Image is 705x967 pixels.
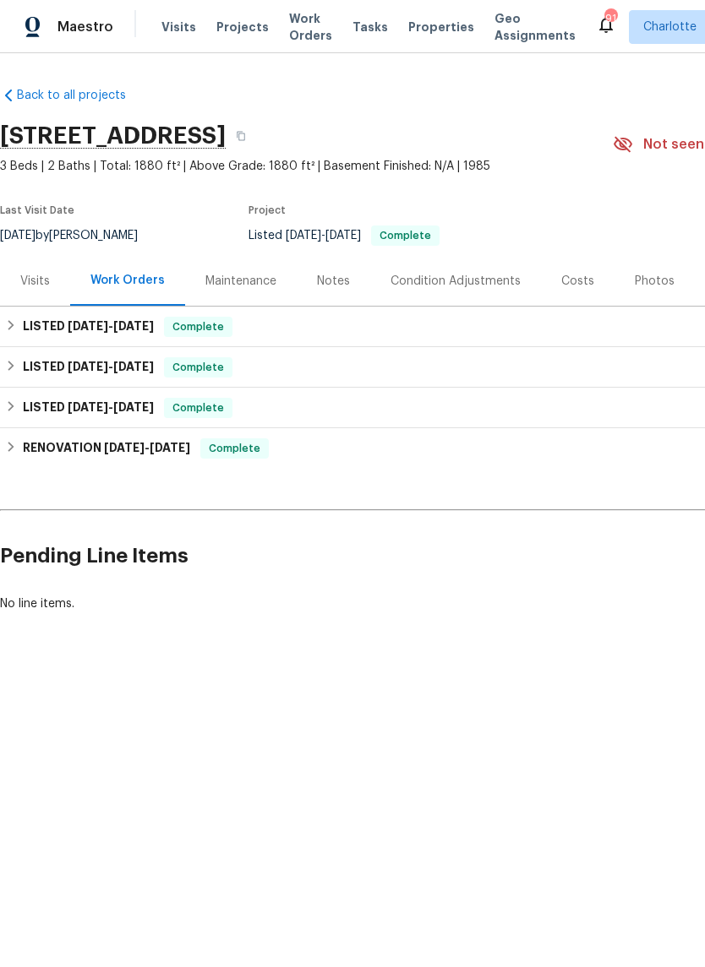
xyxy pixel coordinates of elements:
[23,438,190,459] h6: RENOVATION
[113,320,154,332] span: [DATE]
[317,273,350,290] div: Notes
[104,442,145,454] span: [DATE]
[216,19,269,35] span: Projects
[643,19,697,35] span: Charlotte
[166,399,231,416] span: Complete
[68,361,108,372] span: [DATE]
[68,320,108,332] span: [DATE]
[635,273,675,290] div: Photos
[249,230,440,242] span: Listed
[325,230,361,242] span: [DATE]
[286,230,361,242] span: -
[373,231,438,241] span: Complete
[289,10,332,44] span: Work Orders
[23,398,154,418] h6: LISTED
[23,317,154,337] h6: LISTED
[205,273,276,290] div: Maintenance
[68,401,154,413] span: -
[286,230,321,242] span: [DATE]
[161,19,196,35] span: Visits
[249,205,286,215] span: Project
[20,273,50,290] div: Visits
[352,21,388,33] span: Tasks
[561,273,594,290] div: Costs
[166,359,231,376] span: Complete
[113,361,154,372] span: [DATE]
[68,401,108,413] span: [DATE]
[68,320,154,332] span: -
[226,121,256,151] button: Copy Address
[391,273,521,290] div: Condition Adjustments
[495,10,576,44] span: Geo Assignments
[604,10,616,27] div: 91
[23,357,154,378] h6: LISTED
[57,19,113,35] span: Maestro
[104,442,190,454] span: -
[408,19,474,35] span: Properties
[90,272,165,289] div: Work Orders
[202,440,267,457] span: Complete
[68,361,154,372] span: -
[150,442,190,454] span: [DATE]
[113,401,154,413] span: [DATE]
[166,318,231,335] span: Complete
